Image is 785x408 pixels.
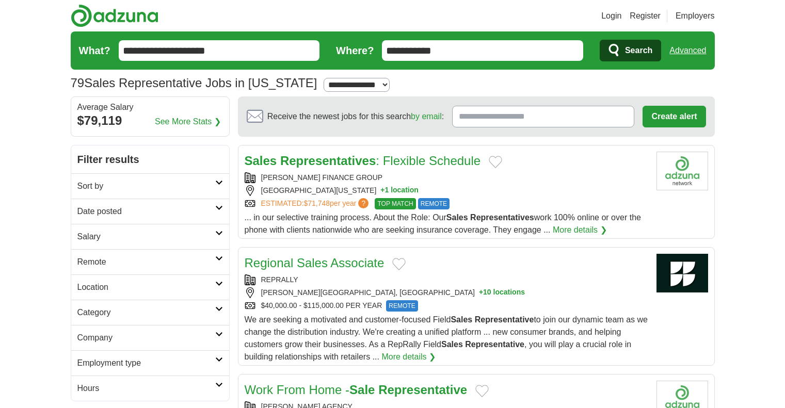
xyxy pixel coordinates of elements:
a: Sales Representatives: Flexible Schedule [245,154,481,168]
div: [PERSON_NAME][GEOGRAPHIC_DATA], [GEOGRAPHIC_DATA] [245,287,648,298]
a: Register [630,10,661,22]
button: Add to favorite jobs [475,385,489,397]
strong: Representatives [470,213,534,222]
label: Where? [336,43,374,58]
h2: Remote [77,256,215,268]
div: REPRALLY [245,274,648,285]
a: ESTIMATED:$71,748per year? [261,198,371,209]
h1: Sales Representative Jobs in [US_STATE] [71,76,317,90]
img: Company logo [656,254,708,292]
span: Receive the newest jobs for this search : [267,110,444,123]
a: Company [71,325,229,350]
a: More details ❯ [381,351,436,363]
strong: Sales [451,315,472,324]
a: See More Stats ❯ [155,116,221,128]
span: + [479,287,483,298]
a: Login [601,10,621,22]
h2: Category [77,306,215,319]
button: Search [600,40,661,61]
a: Hours [71,376,229,401]
a: Employment type [71,350,229,376]
button: +1 location [380,185,419,196]
h2: Filter results [71,145,229,173]
span: 79 [71,74,85,92]
a: More details ❯ [553,224,607,236]
img: Adzuna logo [71,4,158,27]
a: Advanced [669,40,706,61]
span: REMOTE [386,300,418,312]
span: TOP MATCH [375,198,415,209]
div: $40,000.00 - $115,000.00 PER YEAR [245,300,648,312]
h2: Salary [77,231,215,243]
a: Employers [676,10,715,22]
strong: Sales [245,154,277,168]
span: ... in our selective training process. About the Role: Our work 100% online or over the phone wit... [245,213,641,234]
a: Date posted [71,199,229,224]
div: Average Salary [77,103,223,111]
strong: Sale [349,383,375,397]
button: Add to favorite jobs [489,156,502,168]
a: Salary [71,224,229,249]
img: Wesley Finance Group logo [656,152,708,190]
h2: Hours [77,382,215,395]
h2: Company [77,332,215,344]
strong: Representative [475,315,534,324]
span: ? [358,198,369,208]
a: [PERSON_NAME] FINANCE GROUP [261,173,383,182]
h2: Date posted [77,205,215,218]
a: by email [411,112,442,121]
button: Create alert [643,106,706,127]
a: Sort by [71,173,229,199]
button: Add to favorite jobs [392,258,406,270]
strong: Representatives [280,154,376,168]
a: Remote [71,249,229,274]
div: [GEOGRAPHIC_DATA][US_STATE] [245,185,648,196]
h2: Sort by [77,180,215,192]
strong: Sales [446,213,468,222]
span: $71,748 [303,199,330,207]
span: We are seeking a motivated and customer-focused Field to join our dynamic team as we change the d... [245,315,648,361]
h2: Location [77,281,215,293]
label: What? [79,43,110,58]
a: Location [71,274,229,300]
span: Search [625,40,652,61]
a: Category [71,300,229,325]
strong: Sales [441,340,463,349]
strong: Representative [465,340,524,349]
div: $79,119 [77,111,223,130]
a: Regional Sales Associate [245,256,385,270]
span: REMOTE [418,198,450,209]
span: + [380,185,385,196]
button: +10 locations [479,287,525,298]
strong: Representative [378,383,467,397]
a: Work From Home -Sale Representative [245,383,468,397]
h2: Employment type [77,357,215,369]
